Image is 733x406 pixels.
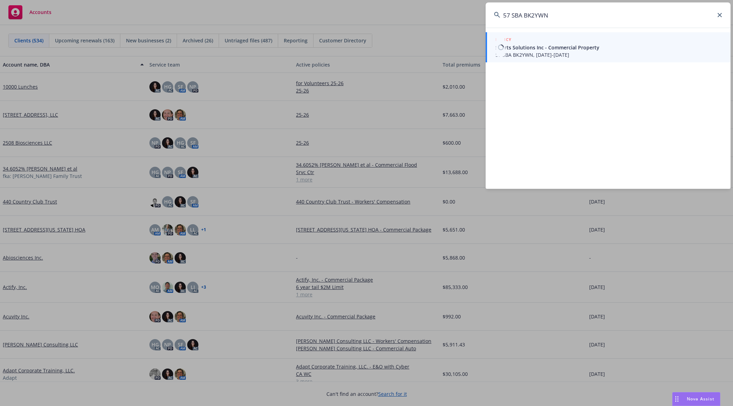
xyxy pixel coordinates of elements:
[672,392,681,406] div: Drag to move
[486,32,731,62] a: POLICYSports Solutions Inc - Commercial Property57 SBA BK2YWN, [DATE]-[DATE]
[486,2,731,28] input: Search...
[672,392,720,406] button: Nova Assist
[495,36,512,43] h5: POLICY
[687,396,714,402] span: Nova Assist
[495,44,722,51] span: Sports Solutions Inc - Commercial Property
[495,51,722,59] span: 57 SBA BK2YWN, [DATE]-[DATE]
